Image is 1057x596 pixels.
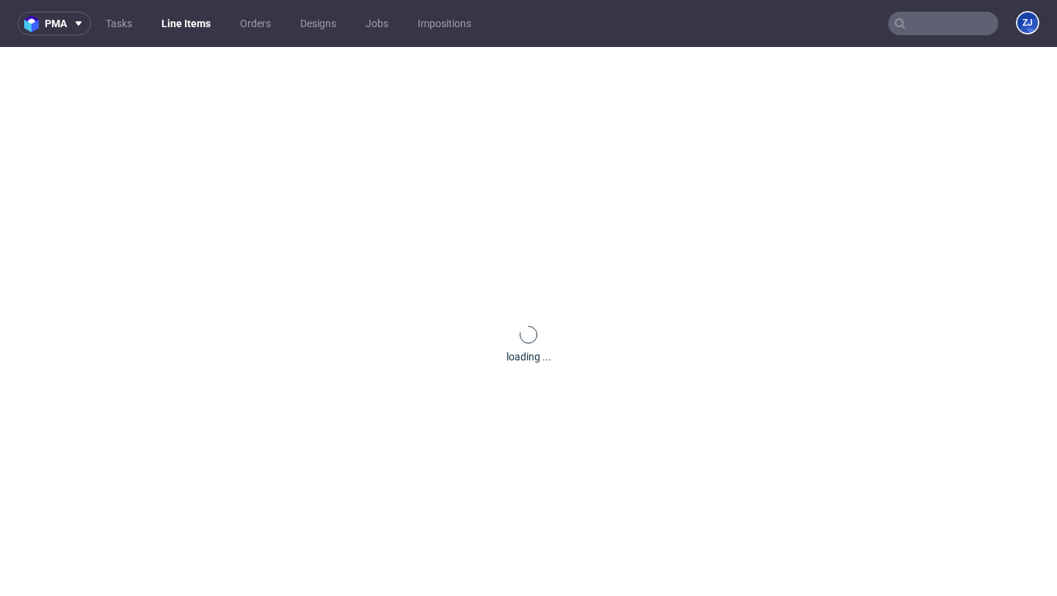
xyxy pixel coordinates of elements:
[357,12,397,35] a: Jobs
[291,12,345,35] a: Designs
[45,18,67,29] span: pma
[409,12,480,35] a: Impositions
[24,15,45,32] img: logo
[97,12,141,35] a: Tasks
[506,349,551,364] div: loading ...
[231,12,280,35] a: Orders
[18,12,91,35] button: pma
[1017,12,1038,33] figcaption: ZJ
[153,12,219,35] a: Line Items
